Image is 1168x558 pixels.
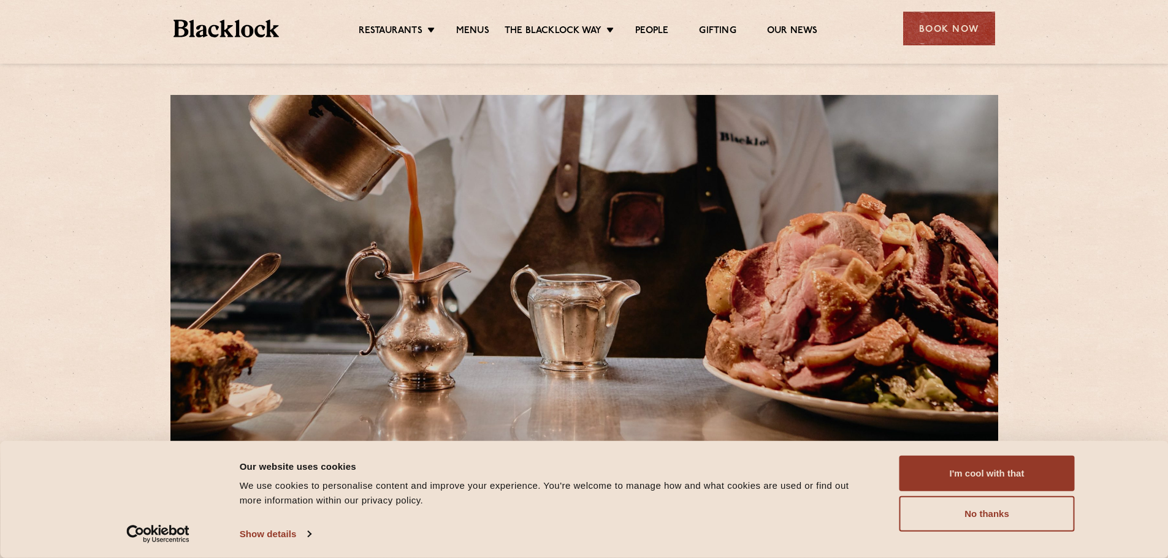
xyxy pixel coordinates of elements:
[456,25,489,39] a: Menus
[699,25,736,39] a: Gifting
[240,459,872,473] div: Our website uses cookies
[174,20,280,37] img: BL_Textured_Logo-footer-cropped.svg
[899,456,1075,491] button: I'm cool with that
[240,525,311,543] a: Show details
[104,525,212,543] a: Usercentrics Cookiebot - opens in a new window
[505,25,601,39] a: The Blacklock Way
[903,12,995,45] div: Book Now
[240,478,872,508] div: We use cookies to personalise content and improve your experience. You're welcome to manage how a...
[899,496,1075,532] button: No thanks
[635,25,668,39] a: People
[359,25,422,39] a: Restaurants
[767,25,818,39] a: Our News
